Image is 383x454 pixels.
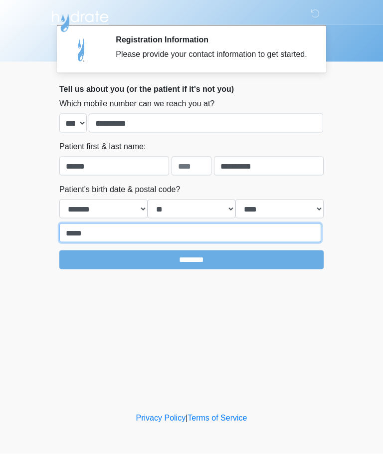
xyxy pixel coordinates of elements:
a: | [186,414,188,422]
a: Privacy Policy [136,414,186,422]
img: Hydrate IV Bar - Arcadia Logo [49,7,110,33]
div: Please provide your contact information to get started. [116,48,309,60]
img: Agent Avatar [67,35,97,65]
label: Patient's birth date & postal code? [59,184,180,196]
a: Terms of Service [188,414,247,422]
h2: Tell us about you (or the patient if it's not you) [59,84,324,94]
label: Patient first & last name: [59,141,146,153]
label: Which mobile number can we reach you at? [59,98,214,110]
